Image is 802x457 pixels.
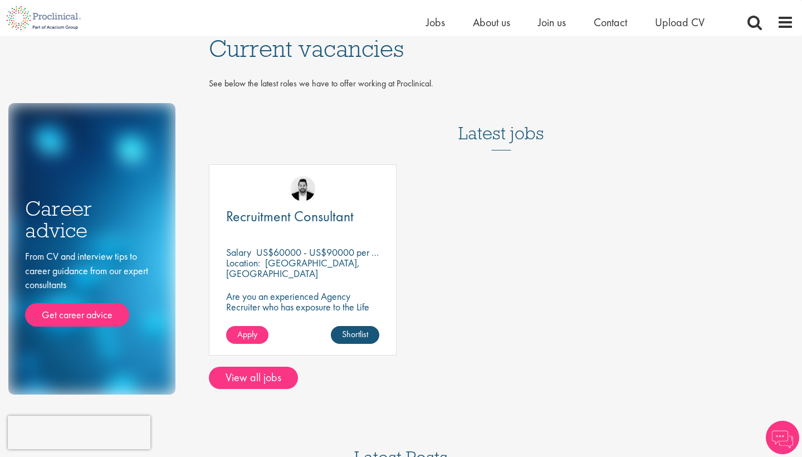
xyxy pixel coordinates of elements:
a: View all jobs [209,367,298,389]
a: Shortlist [331,326,379,344]
p: US$60000 - US$90000 per annum [256,246,397,259]
a: Join us [538,15,566,30]
span: Apply [237,328,257,340]
a: About us [473,15,510,30]
img: Ross Wilkings [290,176,315,201]
p: Are you an experienced Agency Recruiter who has exposure to the Life Sciences market and looking ... [226,291,379,333]
span: Recruitment Consultant [226,207,354,226]
img: Chatbot [766,421,799,454]
div: From CV and interview tips to career guidance from our expert consultants [25,249,159,327]
a: Get career advice [25,303,129,327]
h3: Career advice [25,198,159,241]
span: Current vacancies [209,33,404,64]
h3: Latest jobs [458,96,544,150]
p: See below the latest roles we have to offer working at Proclinical. [209,77,794,90]
a: Contact [594,15,627,30]
a: Upload CV [655,15,705,30]
p: [GEOGRAPHIC_DATA], [GEOGRAPHIC_DATA] [226,256,360,280]
a: Apply [226,326,268,344]
a: Jobs [426,15,445,30]
span: Location: [226,256,260,269]
a: Recruitment Consultant [226,210,379,223]
span: Salary [226,246,251,259]
iframe: reCAPTCHA [8,416,150,449]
